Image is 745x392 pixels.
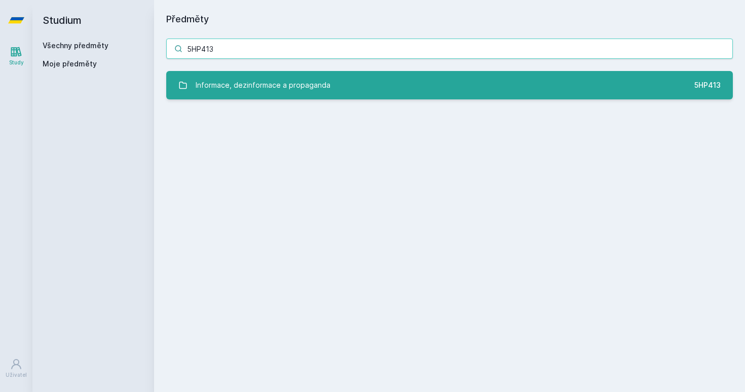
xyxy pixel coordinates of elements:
a: Všechny předměty [43,41,108,50]
div: Uživatel [6,371,27,379]
div: Informace, dezinformace a propaganda [196,75,330,95]
span: Moje předměty [43,59,97,69]
div: Study [9,59,24,66]
input: Název nebo ident předmětu… [166,39,733,59]
a: Informace, dezinformace a propaganda 5HP413 [166,71,733,99]
div: 5HP413 [694,80,721,90]
a: Uživatel [2,353,30,384]
a: Study [2,41,30,72]
h1: Předměty [166,12,733,26]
